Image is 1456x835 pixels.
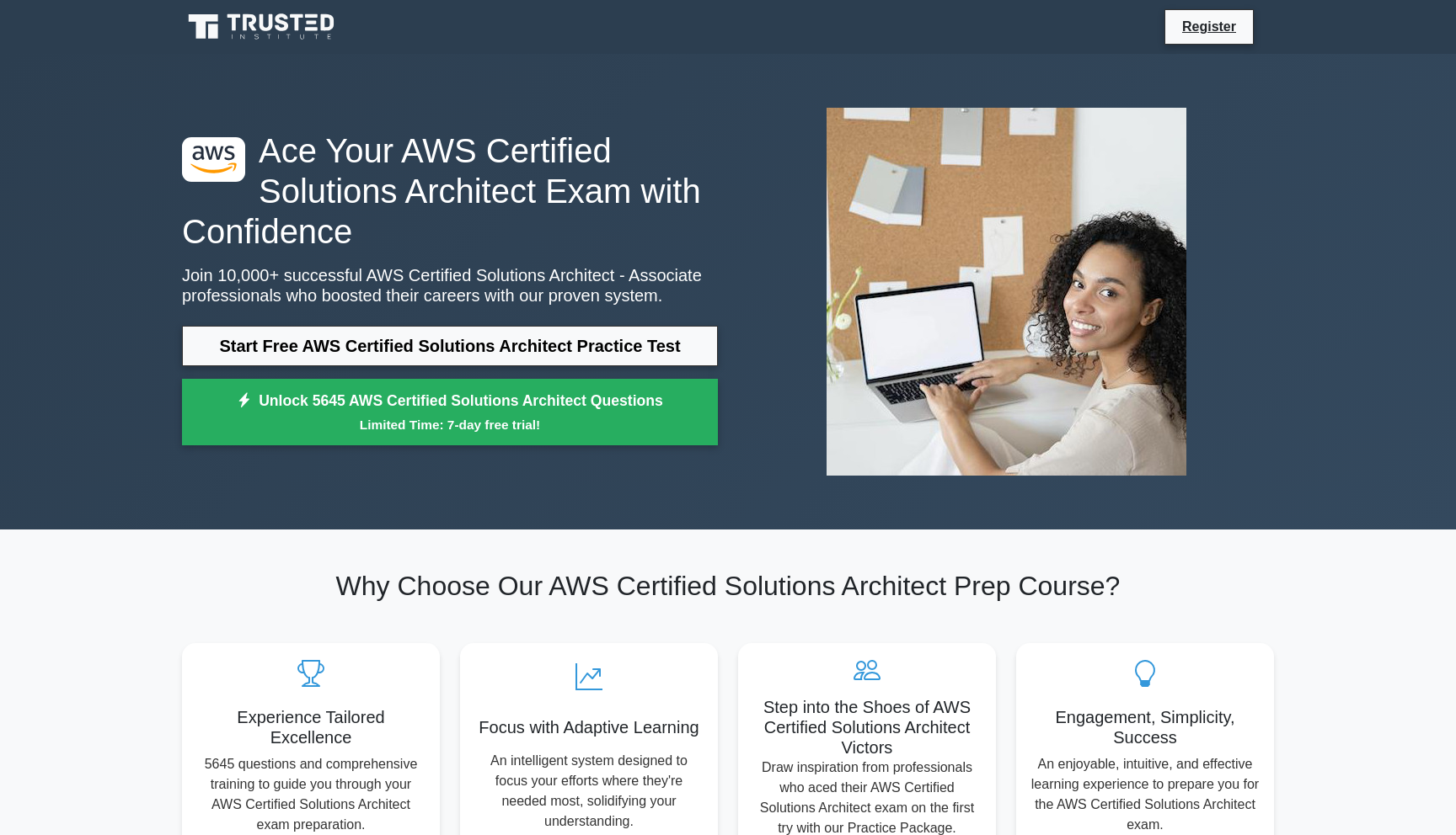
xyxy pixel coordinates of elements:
[182,326,718,366] a: Start Free AWS Certified Solutions Architect Practice Test
[1030,707,1261,747] h5: Engagement, Simplicity, Success
[474,717,704,737] h5: Focus with Adaptive Learning
[1172,16,1246,37] a: Register
[182,379,718,446] a: Unlock 5645 AWS Certified Solutions Architect QuestionsLimited Time: 7-day free trial!
[474,751,704,832] p: An intelligent system designed to focus your efforts where they're needed most, solidifying your ...
[195,707,426,747] h5: Experience Tailored Excellence
[182,570,1274,602] h2: Why Choose Our AWS Certified Solutions Architect Prep Course?
[203,415,697,434] small: Limited Time: 7-day free trial!
[182,130,718,252] h1: Ace Your AWS Certified Solutions Architect Exam with Confidence
[182,265,718,306] p: Join 10,000+ successful AWS Certified Solutions Architect - Associate professionals who boosted t...
[752,697,982,758] h5: Step into the Shoes of AWS Certified Solutions Architect Victors
[195,754,426,835] p: 5645 questions and comprehensive training to guide you through your AWS Certified Solutions Archi...
[1030,754,1261,835] p: An enjoyable, intuitive, and effective learning experience to prepare you for the AWS Certified S...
